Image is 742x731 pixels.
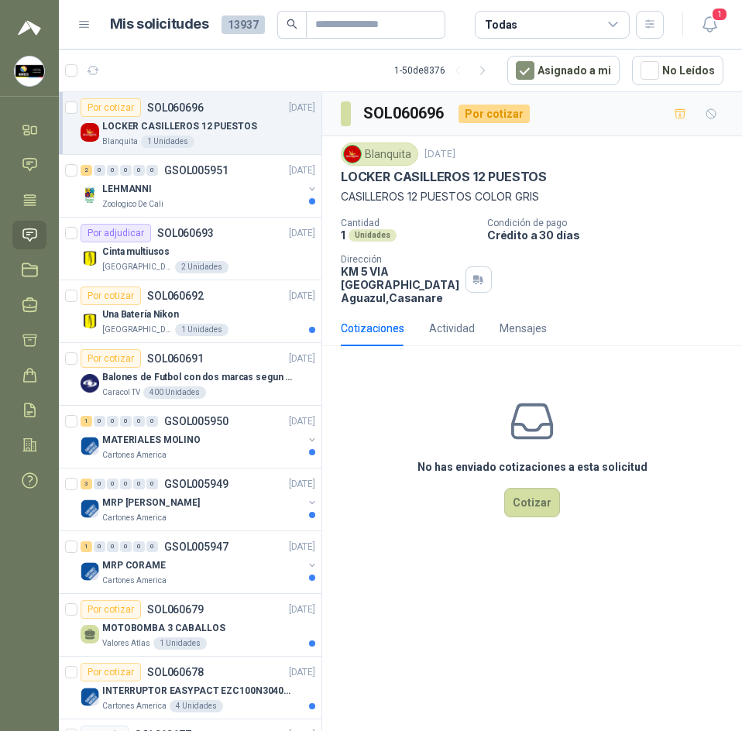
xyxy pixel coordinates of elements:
[341,218,475,228] p: Cantidad
[341,188,723,205] p: CASILLEROS 12 PUESTOS COLOR GRIS
[102,245,170,259] p: Cinta multiusos
[289,226,315,241] p: [DATE]
[110,13,209,36] h1: Mis solicitudes
[107,416,119,427] div: 0
[59,92,321,155] a: Por cotizarSOL060696[DATE] Company LogoLOCKER CASILLEROS 12 PUESTOSBlanquita1 Unidades
[287,19,297,29] span: search
[147,667,204,678] p: SOL060678
[164,541,228,552] p: GSOL005947
[81,437,99,455] img: Company Logo
[429,320,475,337] div: Actividad
[170,700,223,712] div: 4 Unidades
[289,414,315,429] p: [DATE]
[289,101,315,115] p: [DATE]
[102,700,167,712] p: Cartones America
[81,688,99,706] img: Company Logo
[696,11,723,39] button: 1
[102,684,295,698] p: INTERRUPTOR EASYPACT EZC100N3040C 40AMP 25K [PERSON_NAME]
[102,119,257,134] p: LOCKER CASILLEROS 12 PUESTOS
[102,182,152,197] p: LEHMANNI
[81,600,141,619] div: Por cotizar
[147,353,204,364] p: SOL060691
[289,163,315,178] p: [DATE]
[102,198,163,211] p: Zoologico De Cali
[141,136,194,148] div: 1 Unidades
[157,228,214,239] p: SOL060693
[81,123,99,142] img: Company Logo
[102,307,179,322] p: Una Batería Nikon
[102,370,295,385] p: Balones de Futbol con dos marcas segun adjunto. Adjuntar cotizacion en su formato
[120,541,132,552] div: 0
[107,541,119,552] div: 0
[107,165,119,176] div: 0
[81,98,141,117] div: Por cotizar
[102,136,138,148] p: Blanquita
[289,665,315,680] p: [DATE]
[94,541,105,552] div: 0
[222,15,265,34] span: 13937
[81,161,318,211] a: 2 0 0 0 0 0 GSOL005951[DATE] Company LogoLEHMANNIZoologico De Cali
[59,218,321,280] a: Por adjudicarSOL060693[DATE] Company LogoCinta multiusos[GEOGRAPHIC_DATA]2 Unidades
[147,290,204,301] p: SOL060692
[459,105,530,123] div: Por cotizar
[81,249,99,267] img: Company Logo
[81,374,99,393] img: Company Logo
[94,479,105,489] div: 0
[102,512,167,524] p: Cartones America
[133,541,145,552] div: 0
[81,349,141,368] div: Por cotizar
[102,621,225,636] p: MOTOBOMBA 3 CABALLOS
[500,320,547,337] div: Mensajes
[18,19,41,37] img: Logo peakr
[487,228,736,242] p: Crédito a 30 días
[59,594,321,657] a: Por cotizarSOL060679[DATE] MOTOBOMBA 3 CABALLOSValores Atlas1 Unidades
[59,280,321,343] a: Por cotizarSOL060692[DATE] Company LogoUna Batería Nikon[GEOGRAPHIC_DATA]1 Unidades
[81,562,99,581] img: Company Logo
[102,496,200,510] p: MRP [PERSON_NAME]
[341,169,547,185] p: LOCKER CASILLEROS 12 PUESTOS
[102,324,172,336] p: [GEOGRAPHIC_DATA]
[102,558,166,573] p: MRP CORAME
[175,261,228,273] div: 2 Unidades
[289,477,315,492] p: [DATE]
[81,663,141,681] div: Por cotizar
[94,165,105,176] div: 0
[102,575,167,587] p: Cartones America
[81,475,318,524] a: 3 0 0 0 0 0 GSOL005949[DATE] Company LogoMRP [PERSON_NAME]Cartones America
[341,320,404,337] div: Cotizaciones
[146,541,158,552] div: 0
[81,311,99,330] img: Company Logo
[81,479,92,489] div: 3
[341,265,459,304] p: KM 5 VIA [GEOGRAPHIC_DATA] Aguazul , Casanare
[164,165,228,176] p: GSOL005951
[102,261,172,273] p: [GEOGRAPHIC_DATA]
[417,458,648,475] h3: No has enviado cotizaciones a esta solicitud
[164,416,228,427] p: GSOL005950
[81,165,92,176] div: 2
[485,16,517,33] div: Todas
[487,218,736,228] p: Condición de pago
[146,416,158,427] div: 0
[344,146,361,163] img: Company Logo
[81,537,318,587] a: 1 0 0 0 0 0 GSOL005947[DATE] Company LogoMRP CORAMECartones America
[507,56,620,85] button: Asignado a mi
[81,541,92,552] div: 1
[289,540,315,554] p: [DATE]
[102,433,201,448] p: MATERIALES MOLINO
[107,479,119,489] div: 0
[81,186,99,204] img: Company Logo
[341,142,418,166] div: Blanquita
[394,58,495,83] div: 1 - 50 de 8376
[363,101,446,125] h3: SOL060696
[120,165,132,176] div: 0
[289,602,315,617] p: [DATE]
[146,479,158,489] div: 0
[81,499,99,518] img: Company Logo
[81,416,92,427] div: 1
[711,7,728,22] span: 1
[81,224,151,242] div: Por adjudicar
[133,479,145,489] div: 0
[15,57,44,86] img: Company Logo
[143,386,206,399] div: 400 Unidades
[632,56,723,85] button: No Leídos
